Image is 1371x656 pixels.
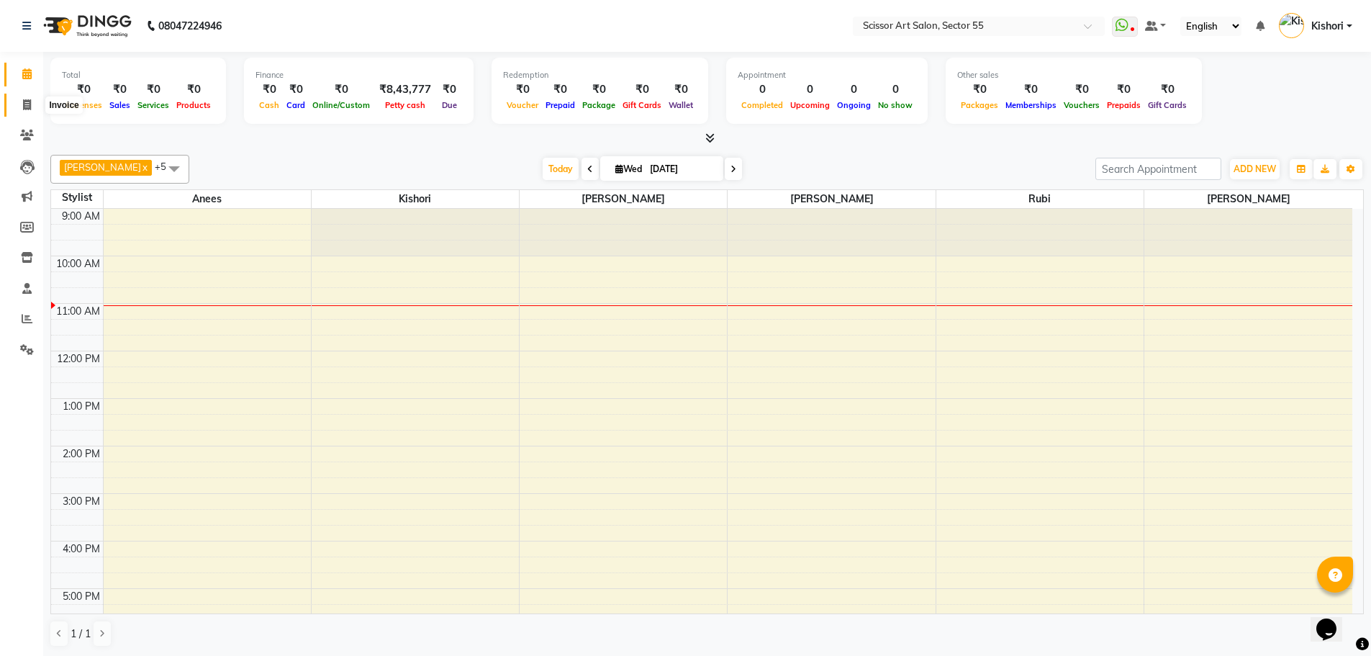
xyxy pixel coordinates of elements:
span: Gift Cards [1144,100,1190,110]
iframe: chat widget [1311,598,1357,642]
img: Kishori [1279,13,1304,38]
b: 08047224946 [158,6,222,46]
div: ₹0 [106,81,134,98]
div: ₹0 [437,81,462,98]
span: Kishori [312,190,519,208]
span: No show [874,100,916,110]
button: ADD NEW [1230,159,1280,179]
span: Products [173,100,214,110]
span: [PERSON_NAME] [520,190,727,208]
div: 0 [833,81,874,98]
span: Packages [957,100,1002,110]
span: Wallet [665,100,697,110]
span: Ongoing [833,100,874,110]
div: 0 [874,81,916,98]
div: ₹0 [309,81,374,98]
div: ₹0 [619,81,665,98]
div: ₹0 [503,81,542,98]
span: Memberships [1002,100,1060,110]
div: 11:00 AM [53,304,103,319]
div: 0 [787,81,833,98]
span: +5 [155,161,177,172]
span: Cash [255,100,283,110]
span: ADD NEW [1234,163,1276,174]
span: Completed [738,100,787,110]
span: Package [579,100,619,110]
div: 2:00 PM [60,446,103,462]
div: 5:00 PM [60,589,103,604]
div: 1:00 PM [60,399,103,414]
span: Voucher [503,100,542,110]
span: [PERSON_NAME] [64,161,141,173]
span: [PERSON_NAME] [728,190,935,208]
span: Anees [104,190,311,208]
div: ₹8,43,777 [374,81,437,98]
div: ₹0 [134,81,173,98]
span: Petty cash [381,100,429,110]
div: ₹0 [957,81,1002,98]
div: Stylist [51,190,103,205]
img: logo [37,6,135,46]
div: ₹0 [255,81,283,98]
div: Appointment [738,69,916,81]
div: 9:00 AM [59,209,103,224]
div: ₹0 [665,81,697,98]
span: Prepaid [542,100,579,110]
div: ₹0 [283,81,309,98]
div: Redemption [503,69,697,81]
div: Invoice [45,96,82,114]
div: 4:00 PM [60,542,103,557]
div: ₹0 [173,81,214,98]
a: x [141,161,148,173]
div: ₹0 [62,81,106,98]
span: Gift Cards [619,100,665,110]
div: ₹0 [1002,81,1060,98]
span: Today [543,158,579,180]
div: 12:00 PM [54,351,103,367]
input: Search Appointment [1095,158,1221,180]
span: Rubi [936,190,1144,208]
span: Card [283,100,309,110]
div: ₹0 [1103,81,1144,98]
div: 3:00 PM [60,494,103,509]
div: ₹0 [1060,81,1103,98]
span: [PERSON_NAME] [1144,190,1352,208]
div: Total [62,69,214,81]
div: ₹0 [579,81,619,98]
div: ₹0 [542,81,579,98]
div: ₹0 [1144,81,1190,98]
span: Wed [612,163,646,174]
div: Finance [255,69,462,81]
span: Upcoming [787,100,833,110]
div: 10:00 AM [53,256,103,271]
div: Other sales [957,69,1190,81]
span: Due [438,100,461,110]
span: Vouchers [1060,100,1103,110]
span: 1 / 1 [71,626,91,642]
span: Sales [106,100,134,110]
div: 0 [738,81,787,98]
span: Services [134,100,173,110]
span: Prepaids [1103,100,1144,110]
input: 2025-09-03 [646,158,718,180]
span: Kishori [1311,19,1344,34]
span: Online/Custom [309,100,374,110]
